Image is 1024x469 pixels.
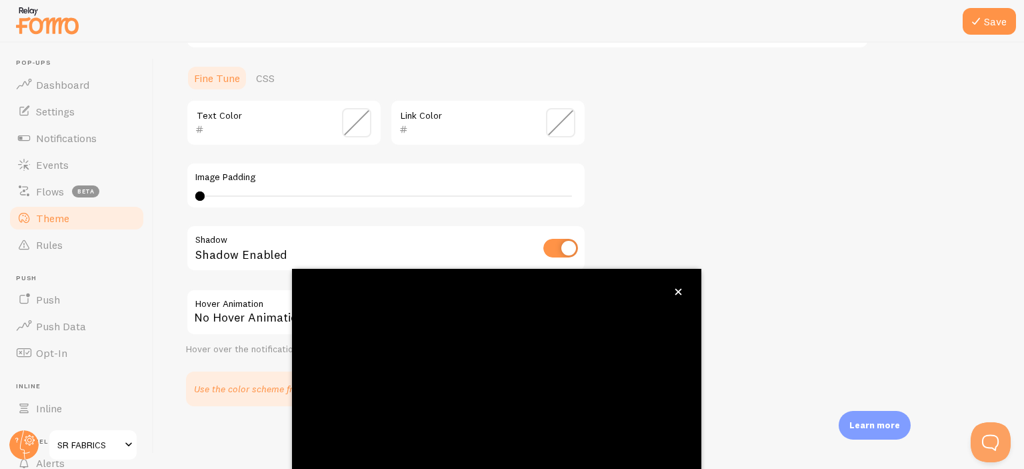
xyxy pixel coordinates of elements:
span: Dashboard [36,78,89,91]
span: Push [36,293,60,306]
a: Flows beta [8,178,145,205]
a: Settings [8,98,145,125]
a: Rules [8,231,145,258]
p: Use the color scheme from your website [194,382,362,396]
a: Theme [8,205,145,231]
span: Theme [36,211,69,225]
a: Notifications [8,125,145,151]
span: Push Data [36,320,86,333]
span: Push [16,274,145,283]
a: Opt-In [8,340,145,366]
a: SR FABRICS [48,429,138,461]
div: Learn more [839,411,911,440]
iframe: Help Scout Beacon - Open [971,422,1011,462]
p: Learn more [849,419,900,432]
span: Opt-In [36,346,67,360]
span: Flows [36,185,64,198]
div: Shadow Enabled [186,225,586,274]
span: Inline [36,402,62,415]
a: Dashboard [8,71,145,98]
a: Fine Tune [186,65,248,91]
a: Push [8,286,145,313]
label: Image Padding [195,171,577,183]
span: Notifications [36,131,97,145]
span: Events [36,158,69,171]
span: Pop-ups [16,59,145,67]
a: Inline [8,395,145,422]
button: close, [671,285,685,299]
span: Rules [36,238,63,252]
span: SR FABRICS [57,437,121,453]
span: Inline [16,382,145,391]
span: Settings [36,105,75,118]
div: Hover over the notification for preview [186,344,586,356]
div: No Hover Animation [186,289,586,336]
a: Push Data [8,313,145,340]
a: CSS [248,65,283,91]
span: beta [72,185,99,197]
img: fomo-relay-logo-orange.svg [14,3,81,37]
a: Events [8,151,145,178]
